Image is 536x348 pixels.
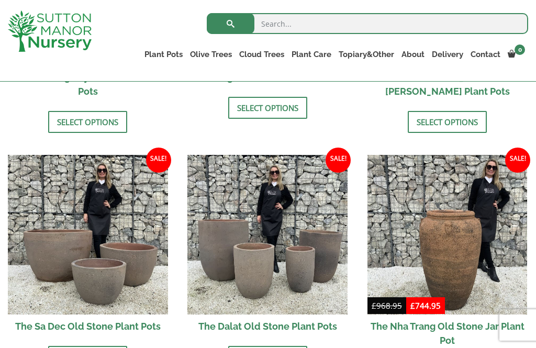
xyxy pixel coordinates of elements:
[8,65,168,103] h2: The Ha Long Bay Old Stone Plant Pots
[504,47,528,62] a: 0
[187,155,348,339] a: Sale! The Dalat Old Stone Plant Pots
[372,300,376,311] span: £
[372,300,402,311] bdi: 968.95
[48,111,127,133] a: Select options for “The Ha Long Bay Old Stone Plant Pots”
[408,111,487,133] a: Select options for “The Hai Phong Old Stone Plant Pots”
[207,13,528,34] input: Search...
[505,148,530,173] span: Sale!
[288,47,335,62] a: Plant Care
[335,47,398,62] a: Topiary&Other
[410,300,441,311] bdi: 744.95
[8,155,168,315] img: The Sa Dec Old Stone Plant Pots
[236,47,288,62] a: Cloud Trees
[410,300,415,311] span: £
[8,155,168,339] a: Sale! The Sa Dec Old Stone Plant Pots
[8,10,92,52] img: logo
[515,44,525,55] span: 0
[228,97,307,119] a: Select options for “The Dong Hoi Old Stone Plant Pots”
[186,47,236,62] a: Olive Trees
[326,148,351,173] span: Sale!
[398,47,428,62] a: About
[187,315,348,338] h2: The Dalat Old Stone Plant Pots
[146,148,171,173] span: Sale!
[467,47,504,62] a: Contact
[367,65,528,103] h2: The Hai [PERSON_NAME] Old [PERSON_NAME] Plant Pots
[141,47,186,62] a: Plant Pots
[8,315,168,338] h2: The Sa Dec Old Stone Plant Pots
[187,155,348,315] img: The Dalat Old Stone Plant Pots
[367,155,528,315] img: The Nha Trang Old Stone Jar Plant Pot
[428,47,467,62] a: Delivery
